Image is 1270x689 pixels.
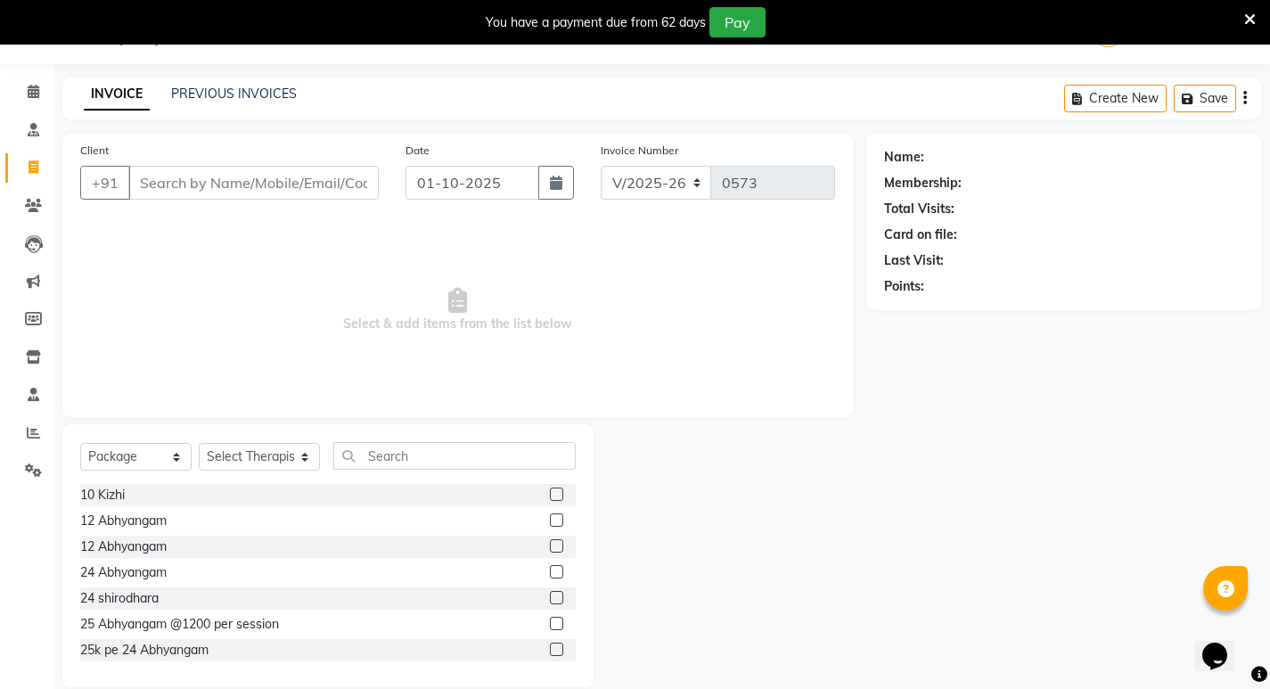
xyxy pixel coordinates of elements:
[80,143,109,159] label: Client
[84,78,150,111] a: INVOICE
[80,537,167,556] div: 12 Abhyangam
[80,589,159,608] div: 24 shirodhara
[884,200,955,218] div: Total Visits:
[709,7,766,37] button: Pay
[884,148,924,167] div: Name:
[406,143,430,159] label: Date
[80,221,835,399] span: Select & add items from the list below
[80,563,167,582] div: 24 Abhyangam
[884,277,924,296] div: Points:
[1064,85,1167,112] button: Create New
[128,166,379,200] input: Search by Name/Mobile/Email/Code
[80,166,130,200] button: +91
[601,143,678,159] label: Invoice Number
[884,251,944,270] div: Last Visit:
[80,615,279,634] div: 25 Abhyangam @1200 per session
[171,86,297,102] a: PREVIOUS INVOICES
[1195,618,1252,671] iframe: chat widget
[486,13,706,32] div: You have a payment due from 62 days
[80,512,167,530] div: 12 Abhyangam
[884,226,957,244] div: Card on file:
[80,641,209,660] div: 25k pe 24 Abhyangam
[1174,85,1236,112] button: Save
[333,442,576,470] input: Search
[80,486,125,504] div: 10 Kizhi
[884,174,962,193] div: Membership:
